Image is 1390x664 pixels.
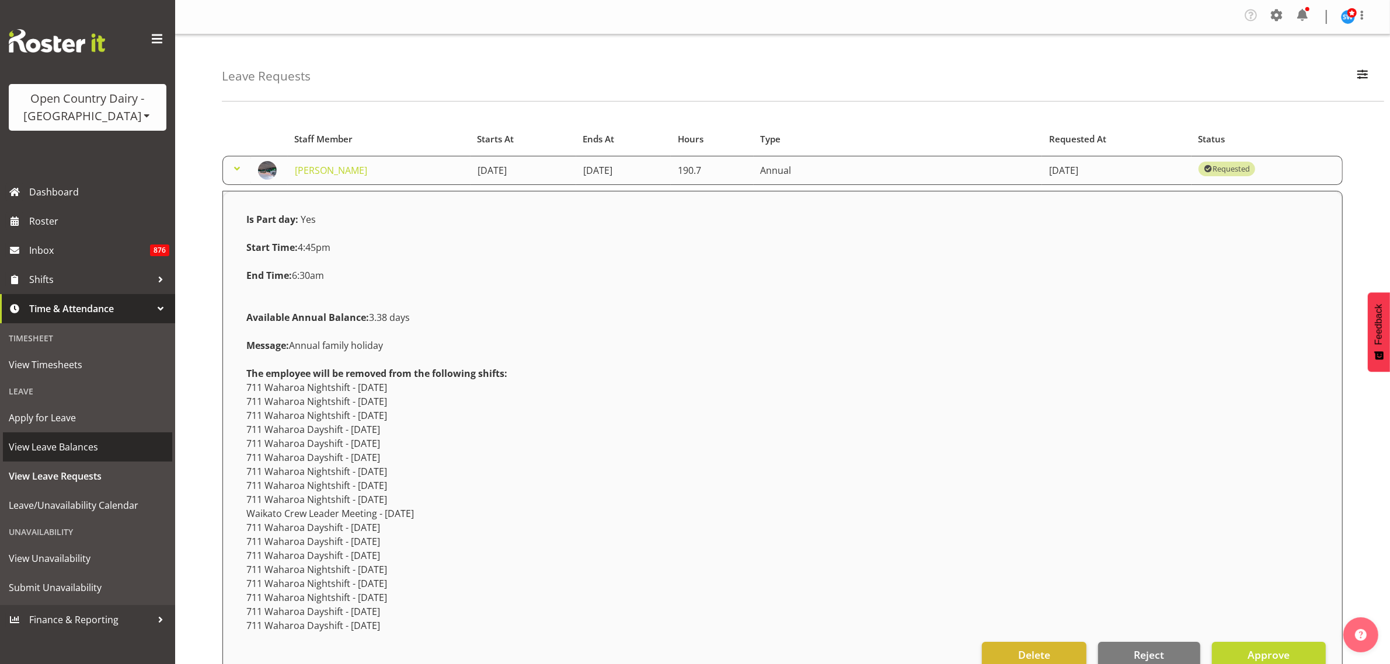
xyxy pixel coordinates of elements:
[246,339,289,352] strong: Message:
[1204,162,1249,176] div: Requested
[246,241,330,254] span: 4:45pm
[246,591,387,604] span: 711 Waharoa Nightshift - [DATE]
[246,479,387,492] span: 711 Waharoa Nightshift - [DATE]
[9,579,166,596] span: Submit Unavailability
[3,403,172,432] a: Apply for Leave
[258,161,277,180] img: barry-morgan1fcdc3dbfdd87109e0eae247047b2e04.png
[29,183,169,201] span: Dashboard
[294,132,464,146] div: Staff Member
[246,577,387,590] span: 711 Waharoa Nightshift - [DATE]
[576,156,671,185] td: [DATE]
[301,213,316,226] span: Yes
[9,409,166,427] span: Apply for Leave
[1049,132,1185,146] div: Requested At
[471,156,576,185] td: [DATE]
[9,29,105,53] img: Rosterit website logo
[246,521,380,534] span: 711 Waharoa Dayshift - [DATE]
[1248,647,1290,662] span: Approve
[20,90,155,125] div: Open Country Dairy - [GEOGRAPHIC_DATA]
[246,549,380,562] span: 711 Waharoa Dayshift - [DATE]
[678,132,747,146] div: Hours
[477,132,570,146] div: Starts At
[246,619,380,632] span: 711 Waharoa Dayshift - [DATE]
[246,423,380,436] span: 711 Waharoa Dayshift - [DATE]
[583,132,664,146] div: Ends At
[246,269,292,282] strong: End Time:
[1355,629,1367,641] img: help-xxl-2.png
[3,432,172,462] a: View Leave Balances
[3,491,172,520] a: Leave/Unavailability Calendar
[3,520,172,544] div: Unavailability
[29,271,152,288] span: Shifts
[246,451,380,464] span: 711 Waharoa Dayshift - [DATE]
[246,605,380,618] span: 711 Waharoa Dayshift - [DATE]
[9,550,166,567] span: View Unavailability
[754,156,1043,185] td: Annual
[246,213,298,226] strong: Is Part day:
[1368,292,1390,372] button: Feedback - Show survey
[1198,132,1336,146] div: Status
[3,544,172,573] a: View Unavailability
[246,409,387,422] span: 711 Waharoa Nightshift - [DATE]
[29,212,169,230] span: Roster
[246,465,387,478] span: 711 Waharoa Nightshift - [DATE]
[246,507,414,520] span: Waikato Crew Leader Meeting - [DATE]
[1018,647,1050,662] span: Delete
[1341,10,1355,24] img: steve-webb8258.jpg
[246,269,324,282] span: 6:30am
[9,467,166,485] span: View Leave Requests
[239,331,1326,359] div: Annual family holiday
[3,462,172,491] a: View Leave Requests
[246,535,380,548] span: 711 Waharoa Dayshift - [DATE]
[150,244,169,256] span: 876
[246,563,387,576] span: 711 Waharoa Nightshift - [DATE]
[246,395,387,408] span: 711 Waharoa Nightshift - [DATE]
[9,497,166,514] span: Leave/Unavailability Calendar
[3,326,172,350] div: Timesheet
[3,379,172,403] div: Leave
[29,242,150,259] span: Inbox
[246,241,298,254] strong: Start Time:
[29,300,152,317] span: Time & Attendance
[222,69,311,83] h4: Leave Requests
[246,311,369,324] strong: Available Annual Balance:
[246,381,387,394] span: 711 Waharoa Nightshift - [DATE]
[1134,647,1164,662] span: Reject
[246,493,387,506] span: 711 Waharoa Nightshift - [DATE]
[295,164,367,177] a: [PERSON_NAME]
[3,573,172,602] a: Submit Unavailability
[671,156,753,185] td: 190.7
[246,367,507,380] strong: The employee will be removed from the following shifts:
[9,438,166,456] span: View Leave Balances
[9,356,166,373] span: View Timesheets
[1042,156,1191,185] td: [DATE]
[1350,64,1375,89] button: Filter Employees
[760,132,1036,146] div: Type
[239,303,1326,331] div: 3.38 days
[1374,304,1384,345] span: Feedback
[3,350,172,379] a: View Timesheets
[246,437,380,450] span: 711 Waharoa Dayshift - [DATE]
[29,611,152,628] span: Finance & Reporting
